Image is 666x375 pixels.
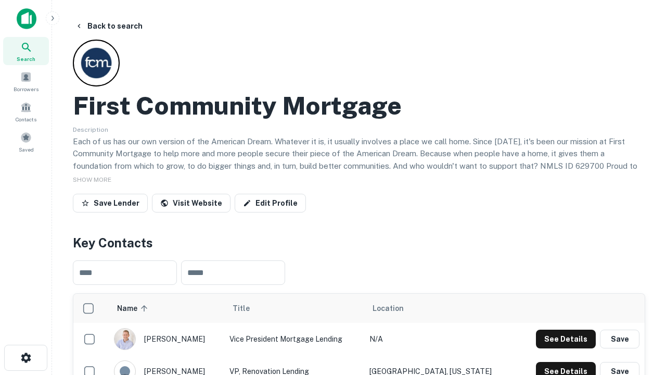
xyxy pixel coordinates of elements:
[536,330,596,348] button: See Details
[3,37,49,65] a: Search
[73,126,108,133] span: Description
[73,194,148,213] button: Save Lender
[3,67,49,95] a: Borrowers
[73,176,111,183] span: SHOW MORE
[224,323,364,355] td: Vice President Mortgage Lending
[152,194,230,213] a: Visit Website
[14,85,39,93] span: Borrowers
[114,329,135,349] img: 1520878720083
[600,330,639,348] button: Save
[364,294,515,323] th: Location
[73,233,645,252] h4: Key Contacts
[114,328,219,350] div: [PERSON_NAME]
[373,302,404,315] span: Location
[117,302,151,315] span: Name
[73,91,402,121] h2: First Community Mortgage
[235,194,306,213] a: Edit Profile
[109,294,224,323] th: Name
[614,258,666,308] iframe: Chat Widget
[224,294,364,323] th: Title
[364,323,515,355] td: N/A
[17,8,36,29] img: capitalize-icon.png
[233,302,263,315] span: Title
[19,145,34,154] span: Saved
[3,97,49,126] a: Contacts
[3,128,49,156] a: Saved
[71,17,147,35] button: Back to search
[73,135,645,184] p: Each of us has our own version of the American Dream. Whatever it is, it usually involves a place...
[17,55,35,63] span: Search
[16,115,36,123] span: Contacts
